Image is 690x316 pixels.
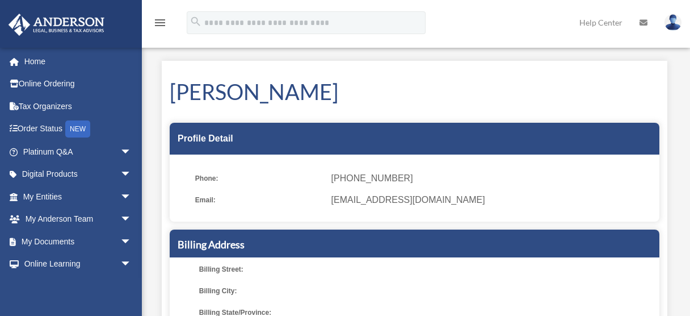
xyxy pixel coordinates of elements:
span: Email: [195,192,323,208]
h1: [PERSON_NAME] [170,77,659,107]
span: arrow_drop_down [120,275,143,298]
div: NEW [65,120,90,138]
span: [PHONE_NUMBER] [331,171,651,186]
span: arrow_drop_down [120,185,143,209]
span: arrow_drop_down [120,163,143,186]
a: Online Ordering [8,73,149,95]
span: [EMAIL_ADDRESS][DOMAIN_NAME] [331,192,651,208]
span: Phone: [195,171,323,186]
a: Digital Productsarrow_drop_down [8,163,149,186]
i: search [190,15,202,28]
a: Platinum Q&Aarrow_drop_down [8,140,149,163]
span: arrow_drop_down [120,208,143,231]
a: Tax Organizers [8,95,149,118]
a: Home [8,50,149,73]
span: arrow_drop_down [120,140,143,164]
img: Anderson Advisors Platinum Portal [5,14,108,36]
span: arrow_drop_down [120,253,143,276]
h5: Billing Address [178,238,651,252]
img: User Pic [664,14,681,31]
a: Online Learningarrow_drop_down [8,253,149,276]
a: My Entitiesarrow_drop_down [8,185,149,208]
a: menu [153,20,167,30]
span: Billing Street: [199,261,327,277]
a: My Documentsarrow_drop_down [8,230,149,253]
span: Billing City: [199,283,327,299]
div: Profile Detail [170,123,659,155]
a: My Anderson Teamarrow_drop_down [8,208,149,231]
i: menu [153,16,167,30]
a: Order StatusNEW [8,118,149,141]
a: Billingarrow_drop_down [8,275,149,298]
span: arrow_drop_down [120,230,143,253]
